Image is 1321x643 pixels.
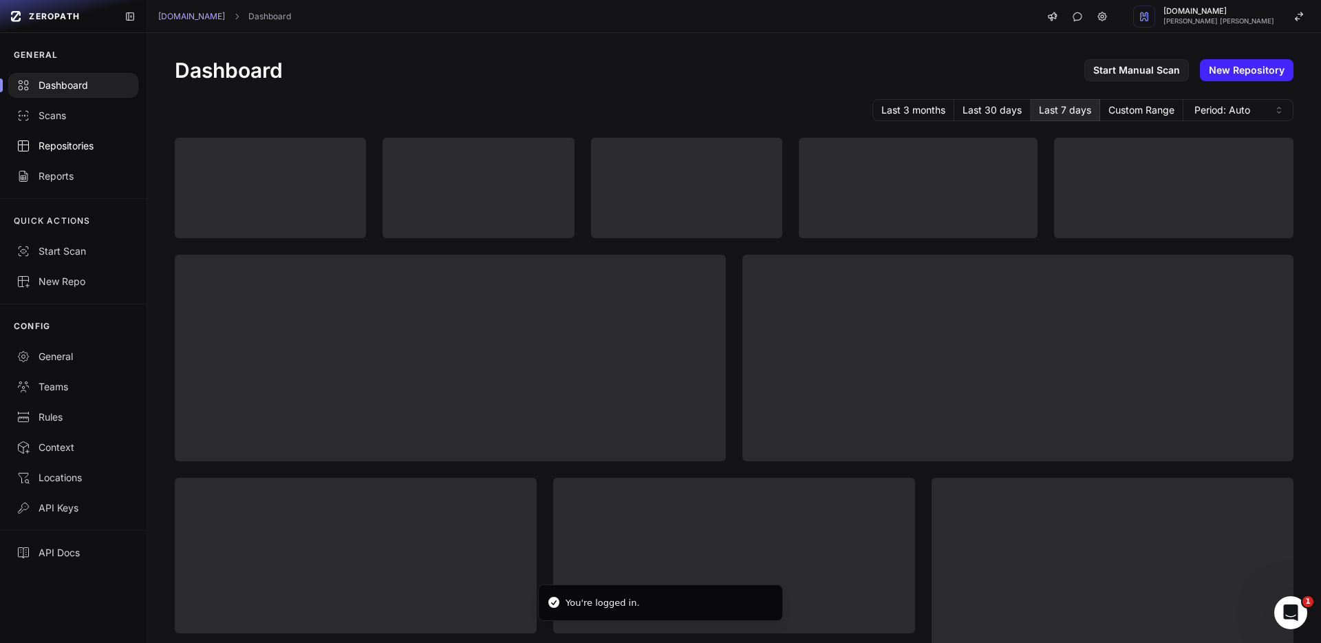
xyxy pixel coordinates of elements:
div: Dashboard [17,78,130,92]
div: Rules [17,410,130,424]
span: [PERSON_NAME] [PERSON_NAME] [1163,18,1274,25]
button: Last 7 days [1031,99,1100,121]
button: Last 30 days [954,99,1031,121]
div: API Docs [17,546,130,560]
div: Teams [17,380,130,394]
button: Last 3 months [872,99,954,121]
button: Custom Range [1100,99,1183,121]
div: Context [17,441,130,454]
div: Locations [17,471,130,485]
span: 1 [1302,596,1313,607]
a: [DOMAIN_NAME] [158,11,225,22]
a: New Repository [1200,59,1293,81]
p: CONFIG [14,321,50,332]
a: ZEROPATH [6,6,114,28]
h1: Dashboard [175,58,283,83]
nav: breadcrumb [158,11,291,22]
iframe: Intercom live chat [1274,596,1307,629]
div: Start Scan [17,244,130,258]
div: New Repo [17,275,130,288]
span: [DOMAIN_NAME] [1163,8,1274,15]
span: ZEROPATH [29,11,80,22]
div: Reports [17,169,130,183]
div: Repositories [17,139,130,153]
div: You're logged in. [566,596,640,610]
a: Dashboard [248,11,291,22]
div: Scans [17,109,130,123]
p: QUICK ACTIONS [14,215,91,226]
div: API Keys [17,501,130,515]
svg: caret sort, [1274,105,1285,116]
a: Start Manual Scan [1084,59,1189,81]
p: GENERAL [14,50,58,61]
svg: chevron right, [232,12,241,21]
span: Period: Auto [1194,103,1250,117]
div: General [17,350,130,363]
